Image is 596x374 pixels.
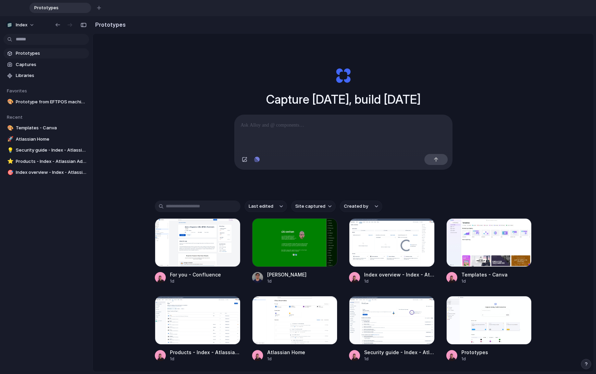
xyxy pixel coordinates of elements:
div: ⭐ [7,157,12,165]
button: 🎨 [6,99,13,105]
div: Security guide - Index - Atlassian Administration [364,349,435,356]
div: 1d [267,356,305,362]
a: Index overview - Index - Atlassian AdministrationIndex overview - Index - Atlassian Administration1d [349,218,435,284]
button: Site captured [291,201,336,212]
span: Recent [7,114,23,120]
a: For you - ConfluenceFor you - Confluence1d [155,218,240,284]
a: 🎨Templates - Canva [3,123,89,133]
button: 🚀 [6,136,13,143]
a: Templates - CanvaTemplates - Canva1d [446,218,532,284]
div: Atlassian Home [267,349,305,356]
div: Prototypes [29,3,91,13]
span: Libraries [16,72,86,79]
div: 🎨 [7,98,12,106]
a: 🚀Atlassian Home [3,134,89,144]
span: Prototype from EFTPOS machines | eCommerce | free quote | Tyro [16,99,86,105]
div: 1d [267,278,307,284]
span: Site captured [295,203,325,210]
span: Last edited [249,203,273,210]
div: For you - Confluence [170,271,221,278]
div: [PERSON_NAME] [267,271,307,278]
span: Created by [344,203,368,210]
a: Products - Index - Atlassian AdministrationProducts - Index - Atlassian Administration1d [155,296,240,362]
div: 1d [461,278,508,284]
a: Libraries [3,70,89,81]
button: 🎨 [6,125,13,131]
a: PrototypesPrototypes1d [446,296,532,362]
span: Prototypes [32,4,80,11]
span: Products - Index - Atlassian Administration [16,158,86,165]
div: 1d [364,278,435,284]
div: Templates - Canva [461,271,508,278]
a: ⭐Products - Index - Atlassian Administration [3,156,89,167]
a: Atlassian HomeAtlassian Home1d [252,296,338,362]
button: Last edited [245,201,287,212]
div: 💡 [7,146,12,154]
a: Leo Denham[PERSON_NAME]1d [252,218,338,284]
button: ⭐ [6,158,13,165]
a: Security guide - Index - Atlassian AdministrationSecurity guide - Index - Atlassian Administration1d [349,296,435,362]
div: 1d [461,356,488,362]
button: Index [3,20,38,30]
span: Captures [16,61,86,68]
span: Index [16,22,27,28]
div: Products - Index - Atlassian Administration [170,349,240,356]
span: Templates - Canva [16,125,86,131]
div: Index overview - Index - Atlassian Administration [364,271,435,278]
button: 💡 [6,147,13,154]
h1: Capture [DATE], build [DATE] [266,90,421,108]
div: 1d [170,356,240,362]
a: Prototypes [3,48,89,59]
div: 🚀 [7,135,12,143]
span: Prototypes [16,50,86,57]
div: Prototypes [461,349,488,356]
span: Index overview - Index - Atlassian Administration [16,169,86,176]
span: Atlassian Home [16,136,86,143]
a: 🎨Prototype from EFTPOS machines | eCommerce | free quote | Tyro [3,97,89,107]
button: Created by [340,201,382,212]
a: Captures [3,60,89,70]
div: 🎨 [7,124,12,132]
div: 1d [364,356,435,362]
div: 🎯 [7,169,12,177]
button: 🎯 [6,169,13,176]
span: Security guide - Index - Atlassian Administration [16,147,86,154]
span: Favorites [7,88,27,93]
a: 💡Security guide - Index - Atlassian Administration [3,145,89,155]
div: 1d [170,278,221,284]
a: 🎯Index overview - Index - Atlassian Administration [3,167,89,178]
h2: Prototypes [92,21,126,29]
